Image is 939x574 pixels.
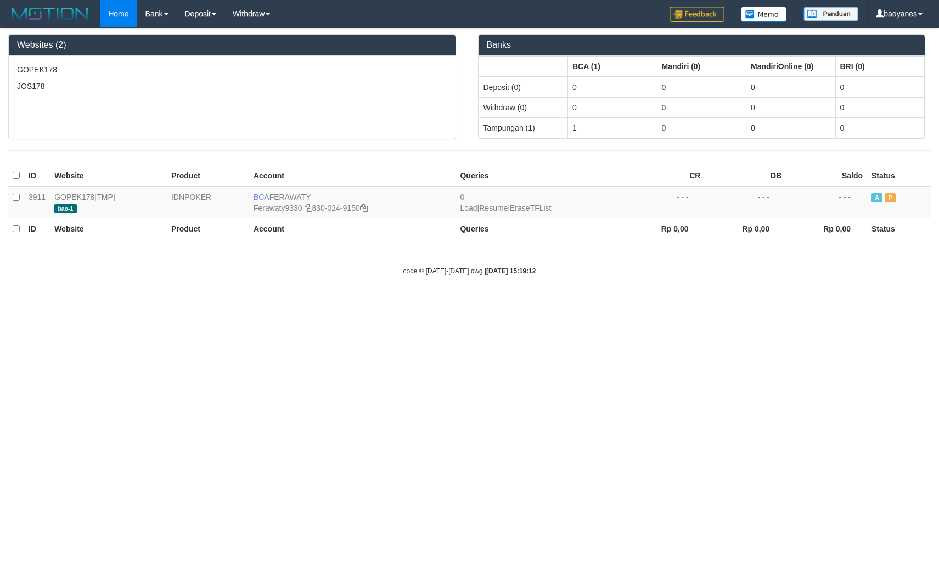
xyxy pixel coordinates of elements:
[403,267,536,275] small: code © [DATE]-[DATE] dwg |
[24,187,50,218] td: 3911
[17,40,447,50] h3: Websites (2)
[624,218,705,239] th: Rp 0,00
[835,117,925,138] td: 0
[657,97,746,117] td: 0
[479,204,508,212] a: Resume
[479,77,568,98] td: Deposit (0)
[867,218,931,239] th: Status
[479,97,568,117] td: Withdraw (0)
[460,193,464,201] span: 0
[479,117,568,138] td: Tampungan (1)
[624,165,705,187] th: CR
[624,187,705,218] td: - - -
[867,165,931,187] th: Status
[24,218,50,239] th: ID
[657,56,746,77] th: Group: activate to sort column ascending
[786,165,867,187] th: Saldo
[568,117,657,138] td: 1
[746,97,836,117] td: 0
[786,187,867,218] td: - - -
[741,7,787,22] img: Button%20Memo.svg
[50,218,167,239] th: Website
[249,187,456,218] td: FERAWATY 830-024-9150
[835,56,925,77] th: Group: activate to sort column ascending
[50,187,167,218] td: [TMP]
[568,77,657,98] td: 0
[167,218,249,239] th: Product
[486,267,536,275] strong: [DATE] 15:19:12
[705,218,786,239] th: Rp 0,00
[167,187,249,218] td: IDNPOKER
[746,117,836,138] td: 0
[460,204,477,212] a: Load
[456,165,623,187] th: Queries
[54,193,94,201] a: GOPEK178
[249,165,456,187] th: Account
[835,77,925,98] td: 0
[17,64,447,75] p: GOPEK178
[871,193,882,202] span: Active
[254,193,269,201] span: BCA
[249,218,456,239] th: Account
[8,5,92,22] img: MOTION_logo.png
[885,193,896,202] span: Paused
[786,218,867,239] th: Rp 0,00
[254,204,302,212] a: Ferawaty9330
[746,56,836,77] th: Group: activate to sort column ascending
[510,204,551,212] a: EraseTFList
[24,165,50,187] th: ID
[17,81,447,92] p: JOS178
[835,97,925,117] td: 0
[705,187,786,218] td: - - -
[803,7,858,21] img: panduan.png
[305,204,312,212] a: Copy Ferawaty9330 to clipboard
[657,77,746,98] td: 0
[670,7,724,22] img: Feedback.jpg
[568,56,657,77] th: Group: activate to sort column ascending
[746,77,836,98] td: 0
[456,218,623,239] th: Queries
[705,165,786,187] th: DB
[479,56,568,77] th: Group: activate to sort column ascending
[568,97,657,117] td: 0
[487,40,917,50] h3: Banks
[460,193,551,212] span: | |
[167,165,249,187] th: Product
[50,165,167,187] th: Website
[54,204,77,213] span: bao-1
[360,204,368,212] a: Copy 8300249150 to clipboard
[657,117,746,138] td: 0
